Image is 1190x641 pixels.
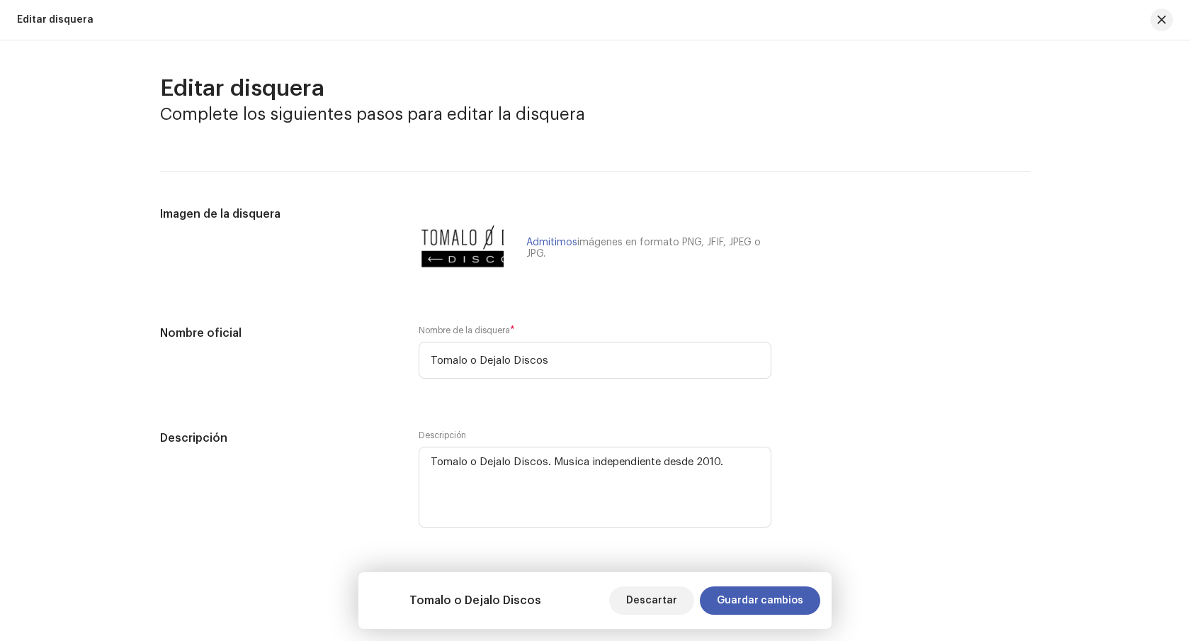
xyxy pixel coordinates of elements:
[419,430,466,441] label: Descripción
[717,586,803,615] span: Guardar cambios
[626,586,677,615] span: Descartar
[160,430,396,447] h5: Descripción
[160,74,1030,103] h2: Editar disquera
[609,586,694,615] button: Descartar
[370,584,404,618] img: 719e495b-db08-4c7a-ad55-af30188f1a92
[409,592,541,609] h5: Tomalo o Dejalo Discos
[526,237,771,260] div: Admitimos
[160,325,396,342] h5: Nombre oficial
[419,342,771,379] input: Escriba algo...
[526,238,761,259] span: imágenes en formato PNG, JFIF, JPEG o JPG.
[160,206,396,223] h5: Imagen de la disquera
[160,103,1030,126] h3: Complete los siguientes pasos para editar la disquera
[700,586,820,615] button: Guardar cambios
[419,325,515,336] label: Nombre de la disquera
